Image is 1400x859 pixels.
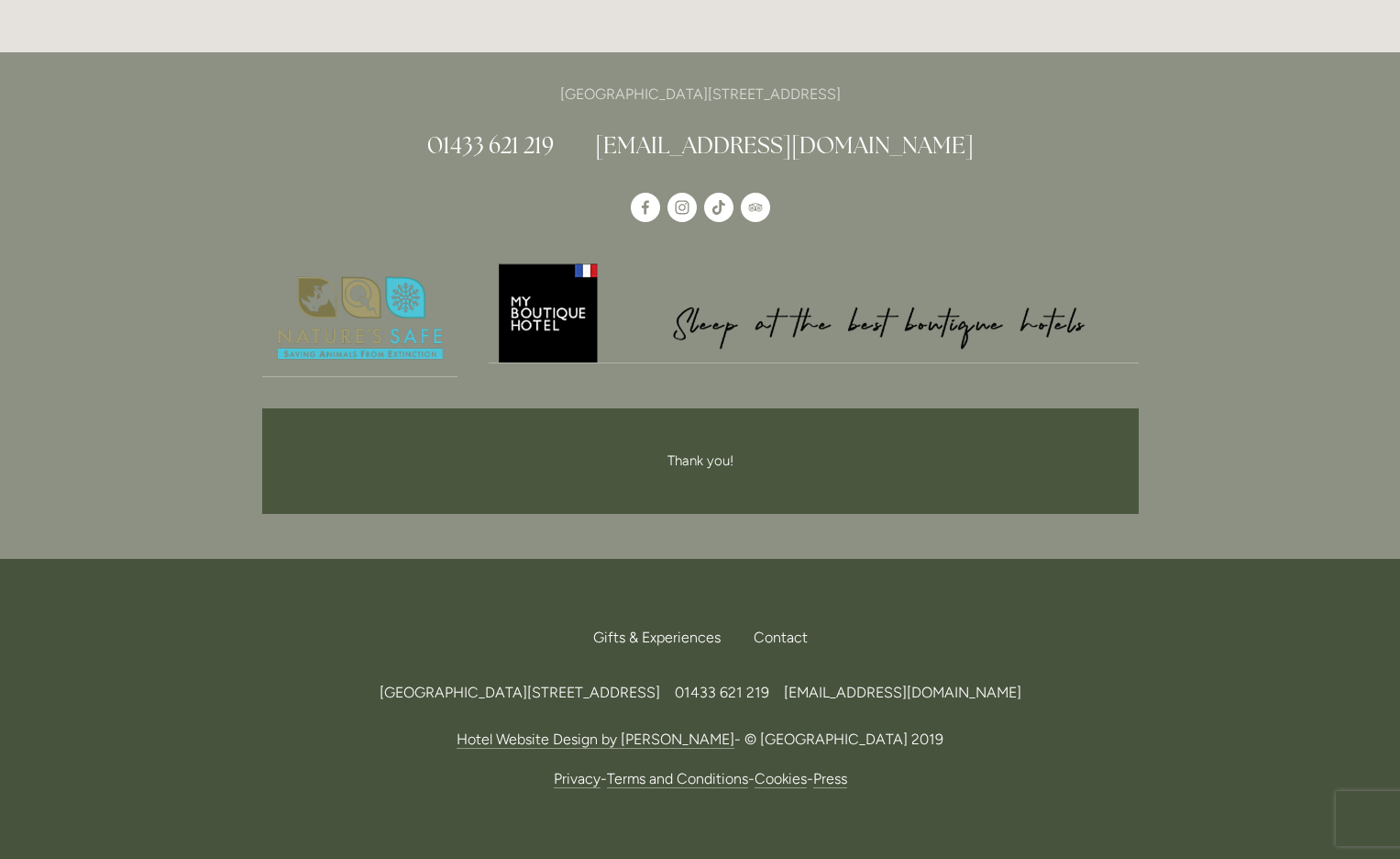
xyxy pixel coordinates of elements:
div: Thank you! [303,449,1098,474]
p: [GEOGRAPHIC_DATA][STREET_ADDRESS] [262,82,1139,106]
a: Privacy [554,770,601,788]
a: Hotel Website Design by [PERSON_NAME] [457,731,734,749]
a: 01433 621 219 [427,130,554,160]
a: TripAdvisor [741,193,770,222]
a: Cookies [755,770,807,788]
a: Losehill House Hotel & Spa [631,193,660,222]
img: My Boutique Hotel - Logo [489,261,1139,363]
a: TikTok [704,193,733,222]
a: My Boutique Hotel - Logo [489,261,1139,363]
div: Contact [739,618,808,658]
a: Nature's Safe - Logo [262,261,458,377]
a: Instagram [667,193,697,222]
span: [GEOGRAPHIC_DATA][STREET_ADDRESS] [380,684,660,701]
img: Nature's Safe - Logo [262,261,458,376]
p: - © [GEOGRAPHIC_DATA] 2019 [262,727,1139,752]
a: Press [813,770,847,788]
a: Terms and Conditions [607,770,748,788]
span: Gifts & Experiences [593,629,721,646]
p: - - - [262,766,1139,791]
a: [EMAIL_ADDRESS][DOMAIN_NAME] [784,684,1021,701]
a: [EMAIL_ADDRESS][DOMAIN_NAME] [595,130,974,160]
span: 01433 621 219 [675,684,769,701]
a: Gifts & Experiences [593,618,735,658]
